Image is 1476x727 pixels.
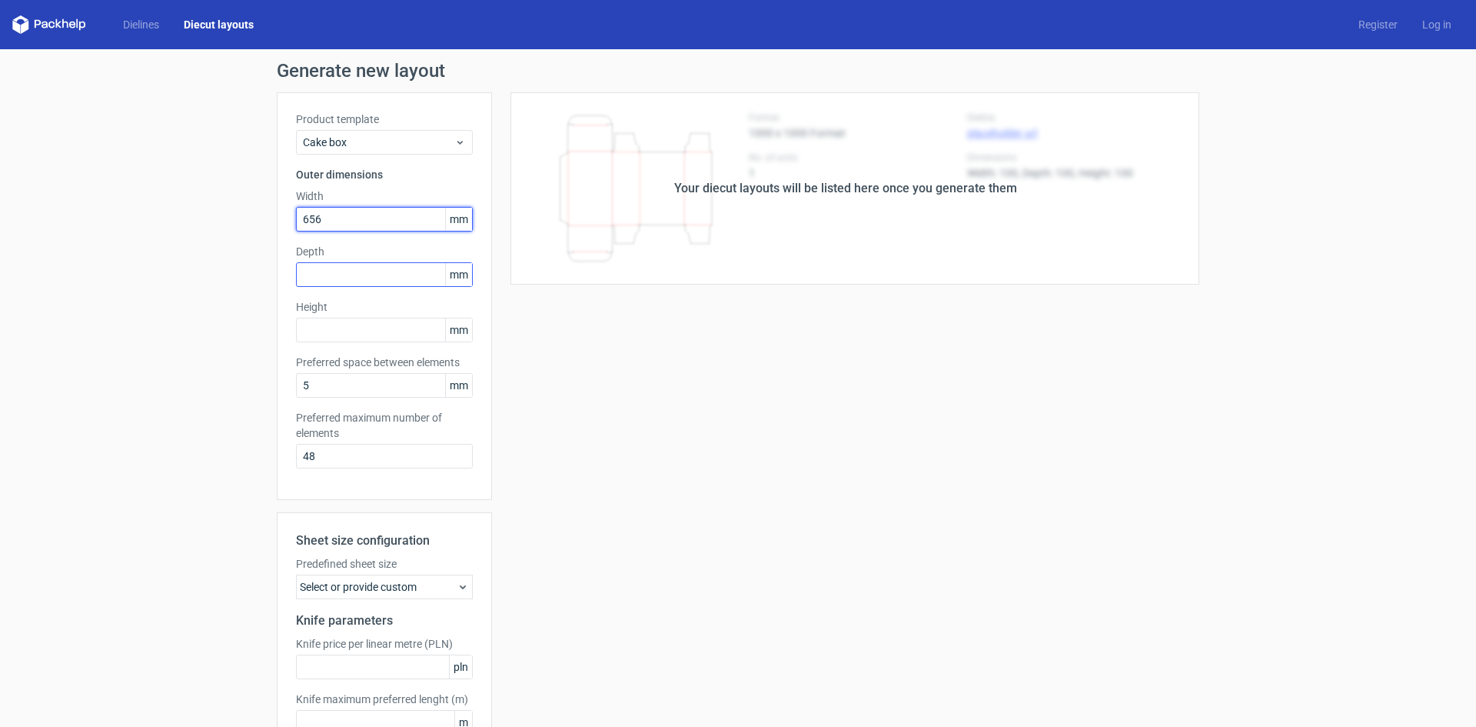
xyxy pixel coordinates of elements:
label: Predefined sheet size [296,556,473,572]
label: Width [296,188,473,204]
label: Knife price per linear metre (PLN) [296,636,473,652]
span: mm [445,374,472,397]
a: Register [1346,17,1410,32]
label: Product template [296,112,473,127]
span: Cake box [303,135,454,150]
label: Preferred maximum number of elements [296,410,473,441]
div: Your diecut layouts will be listed here once you generate them [674,179,1017,198]
label: Depth [296,244,473,259]
h2: Sheet size configuration [296,532,473,550]
a: Dielines [111,17,171,32]
span: mm [445,263,472,286]
span: pln [449,655,472,679]
div: Select or provide custom [296,575,473,599]
h3: Outer dimensions [296,167,473,182]
span: mm [445,318,472,342]
label: Knife maximum preferred lenght (m) [296,692,473,707]
h1: Generate new layout [277,62,1199,80]
h2: Knife parameters [296,612,473,630]
label: Height [296,299,473,315]
label: Preferred space between elements [296,355,473,370]
a: Log in [1410,17,1464,32]
a: Diecut layouts [171,17,266,32]
span: mm [445,208,472,231]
